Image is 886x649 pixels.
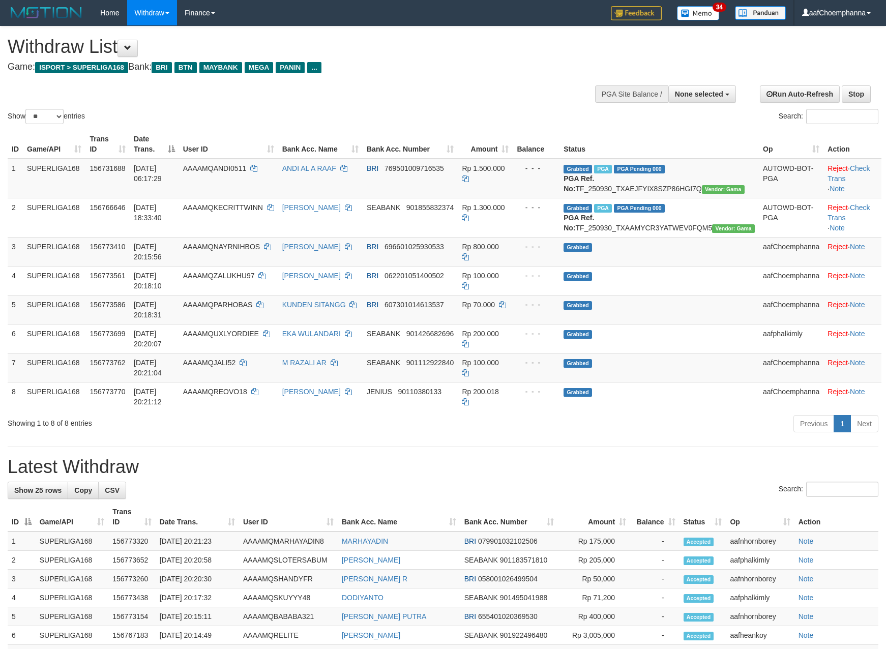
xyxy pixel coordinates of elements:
[611,6,662,20] img: Feedback.jpg
[90,272,125,280] span: 156773561
[564,272,592,281] span: Grabbed
[406,330,454,338] span: Copy 901426682696 to clipboard
[239,532,338,551] td: AAAAMQMARHAYADIN8
[517,163,555,173] div: - - -
[677,6,720,20] img: Button%20Memo.svg
[338,503,460,532] th: Bank Acc. Name: activate to sort column ascending
[726,503,794,532] th: Op: activate to sort column ascending
[152,62,171,73] span: BRI
[8,266,23,295] td: 4
[183,243,260,251] span: AAAAMQNAYRNIHBOS
[90,164,125,172] span: 156731688
[828,359,848,367] a: Reject
[759,266,823,295] td: aafChoemphanna
[684,613,714,622] span: Accepted
[367,301,378,309] span: BRI
[134,330,162,348] span: [DATE] 20:20:07
[239,607,338,626] td: AAAAMQBABABA321
[500,631,547,639] span: Copy 901922496480 to clipboard
[850,330,865,338] a: Note
[385,272,444,280] span: Copy 062201051400502 to clipboard
[630,551,680,570] td: -
[500,594,547,602] span: Copy 901495041988 to clipboard
[278,130,363,159] th: Bank Acc. Name: activate to sort column ascending
[564,174,594,193] b: PGA Ref. No:
[630,503,680,532] th: Balance: activate to sort column ascending
[183,330,259,338] span: AAAAMQUXLYORDIEE
[564,330,592,339] span: Grabbed
[8,130,23,159] th: ID
[806,482,878,497] input: Search:
[726,607,794,626] td: aafnhornborey
[460,503,558,532] th: Bank Acc. Number: activate to sort column ascending
[8,551,36,570] td: 2
[799,556,814,564] a: Note
[8,570,36,588] td: 3
[134,301,162,319] span: [DATE] 20:18:31
[36,551,109,570] td: SUPERLIGA168
[8,159,23,198] td: 1
[130,130,179,159] th: Date Trans.: activate to sort column descending
[8,295,23,324] td: 5
[156,532,239,551] td: [DATE] 20:21:23
[36,626,109,645] td: SUPERLIGA168
[8,382,23,411] td: 8
[462,388,498,396] span: Rp 200.018
[684,556,714,565] span: Accepted
[156,570,239,588] td: [DATE] 20:20:30
[134,243,162,261] span: [DATE] 20:15:56
[680,503,726,532] th: Status: activate to sort column ascending
[823,159,881,198] td: · ·
[759,159,823,198] td: AUTOWD-BOT-PGA
[759,130,823,159] th: Op: activate to sort column ascending
[23,324,85,353] td: SUPERLIGA168
[156,626,239,645] td: [DATE] 20:14:49
[8,626,36,645] td: 6
[367,164,378,172] span: BRI
[108,570,155,588] td: 156773260
[90,359,125,367] span: 156773762
[342,575,407,583] a: [PERSON_NAME] R
[614,165,665,173] span: PGA Pending
[239,626,338,645] td: AAAAMQRELITE
[759,353,823,382] td: aafChoemphanna
[564,388,592,397] span: Grabbed
[558,607,630,626] td: Rp 400,000
[630,607,680,626] td: -
[90,330,125,338] span: 156773699
[36,607,109,626] td: SUPERLIGA168
[108,626,155,645] td: 156767183
[8,503,36,532] th: ID: activate to sort column descending
[462,272,498,280] span: Rp 100.000
[367,388,392,396] span: JENIUS
[850,415,878,432] a: Next
[684,632,714,640] span: Accepted
[726,626,794,645] td: aafheankoy
[564,165,592,173] span: Grabbed
[630,532,680,551] td: -
[385,301,444,309] span: Copy 607301014613537 to clipboard
[462,243,498,251] span: Rp 800.000
[517,202,555,213] div: - - -
[517,300,555,310] div: - - -
[183,203,263,212] span: AAAAMQKECRITTWINN
[823,353,881,382] td: ·
[799,575,814,583] a: Note
[367,359,400,367] span: SEABANK
[478,612,538,621] span: Copy 655401020369530 to clipboard
[183,164,247,172] span: AAAAMQANDI0511
[183,272,255,280] span: AAAAMQZALUKHU97
[90,388,125,396] span: 156773770
[558,503,630,532] th: Amount: activate to sort column ascending
[406,359,454,367] span: Copy 901112922840 to clipboard
[239,503,338,532] th: User ID: activate to sort column ascending
[558,570,630,588] td: Rp 50,000
[823,237,881,266] td: ·
[850,243,865,251] a: Note
[245,62,274,73] span: MEGA
[239,570,338,588] td: AAAAMQSHANDYFR
[183,359,236,367] span: AAAAMQJALI52
[564,359,592,368] span: Grabbed
[668,85,736,103] button: None selected
[799,594,814,602] a: Note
